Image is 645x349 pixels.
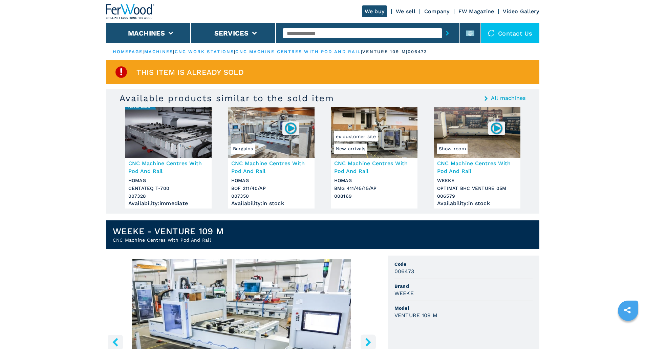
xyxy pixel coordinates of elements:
[394,289,414,297] h3: WEEKE
[437,177,517,200] h3: WEEKE OPTIMAT BHC VENTURE 05M 006579
[488,30,495,37] img: Contact us
[144,49,173,54] a: machines
[481,23,539,43] div: Contact us
[175,49,234,54] a: cnc work stations
[394,311,437,319] h3: VENTURE 109 M
[114,65,128,79] img: SoldProduct
[113,226,224,237] h1: WEEKE - VENTURE 109 M
[128,202,208,205] div: Availability : immediate
[434,107,520,209] a: CNC Machine Centres With Pod And Rail WEEKE OPTIMAT BHC VENTURE 05MShow room006579CNC Machine Cen...
[442,25,453,41] button: submit-button
[331,107,417,158] img: CNC Machine Centres With Pod And Rail HOMAG BMG 411/45/15/AP
[231,144,255,154] span: Bargains
[334,144,367,154] span: New arrivals
[128,29,165,37] button: Machines
[231,202,311,205] div: Availability : in stock
[228,107,315,158] img: CNC Machine Centres With Pod And Rail HOMAG BOF 211/40/AP
[394,283,533,289] span: Brand
[331,107,417,209] a: CNC Machine Centres With Pod And Rail HOMAG BMG 411/45/15/APNew arrivalsex customer siteCNC Machi...
[136,68,244,76] span: This item is already sold
[334,131,378,141] span: ex customer site
[106,4,155,19] img: Ferwood
[113,237,224,243] h2: CNC Machine Centres With Pod And Rail
[434,107,520,158] img: CNC Machine Centres With Pod And Rail WEEKE OPTIMAT BHC VENTURE 05M
[125,107,212,158] img: CNC Machine Centres With Pod And Rail HOMAG CENTATEQ T-700
[231,177,311,200] h3: HOMAG BOF 211/40/AP 007350
[424,8,450,15] a: Company
[173,49,174,54] span: |
[125,107,212,209] a: CNC Machine Centres With Pod And Rail HOMAG CENTATEQ T-700CNC Machine Centres With Pod And RailHO...
[437,159,517,175] h3: CNC Machine Centres With Pod And Rail
[231,159,311,175] h3: CNC Machine Centres With Pod And Rail
[362,5,387,17] a: We buy
[284,122,297,135] img: 007350
[362,49,407,55] p: venture 109 m |
[235,49,361,54] a: cnc machine centres with pod and rail
[228,107,315,209] a: CNC Machine Centres With Pod And Rail HOMAG BOF 211/40/APBargains007350CNC Machine Centres With P...
[437,144,468,154] span: Show room
[334,177,414,200] h3: HOMAG BMG 411/45/15/AP 008169
[408,49,428,55] p: 006473
[143,49,144,54] span: |
[334,159,414,175] h3: CNC Machine Centres With Pod And Rail
[234,49,235,54] span: |
[491,95,526,101] a: All machines
[437,202,517,205] div: Availability : in stock
[619,302,636,319] a: sharethis
[490,122,503,135] img: 006579
[458,8,494,15] a: FW Magazine
[394,305,533,311] span: Model
[394,267,414,275] h3: 006473
[361,49,362,54] span: |
[396,8,415,15] a: We sell
[616,319,640,344] iframe: Chat
[394,261,533,267] span: Code
[128,159,208,175] h3: CNC Machine Centres With Pod And Rail
[113,49,143,54] a: HOMEPAGE
[214,29,249,37] button: Services
[120,93,334,104] h3: Available products similar to the sold item
[503,8,539,15] a: Video Gallery
[128,177,208,200] h3: HOMAG CENTATEQ T-700 007328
